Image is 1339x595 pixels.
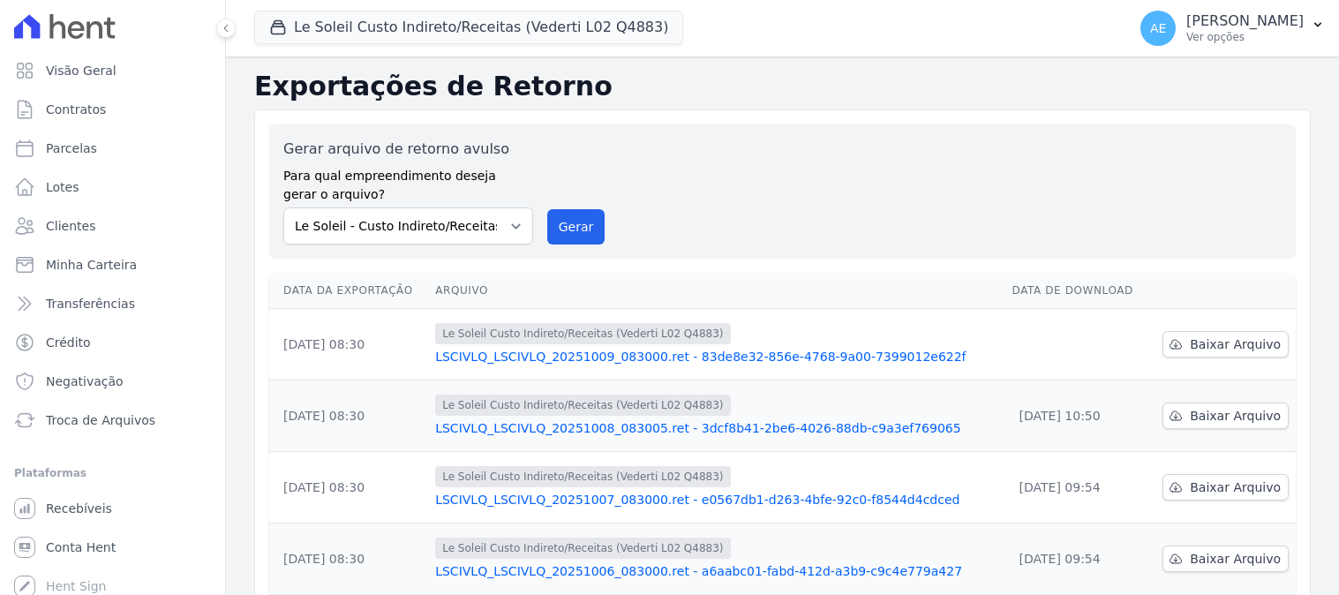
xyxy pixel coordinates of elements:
span: Troca de Arquivos [46,411,155,429]
button: Le Soleil Custo Indireto/Receitas (Vederti L02 Q4883) [254,11,683,44]
td: [DATE] 08:30 [269,523,428,595]
p: Ver opções [1186,30,1304,44]
a: Crédito [7,325,218,360]
td: [DATE] 08:30 [269,309,428,380]
h2: Exportações de Retorno [254,71,1311,102]
span: Transferências [46,295,135,313]
td: [DATE] 09:54 [1005,523,1148,595]
label: Para qual empreendimento deseja gerar o arquivo? [283,160,533,204]
span: Baixar Arquivo [1190,478,1281,496]
a: LSCIVLQ_LSCIVLQ_20251009_083000.ret - 83de8e32-856e-4768-9a00-7399012e622f [435,348,997,365]
a: Transferências [7,286,218,321]
label: Gerar arquivo de retorno avulso [283,139,533,160]
a: LSCIVLQ_LSCIVLQ_20251007_083000.ret - e0567db1-d263-4bfe-92c0-f8544d4cdced [435,491,997,508]
span: Baixar Arquivo [1190,550,1281,568]
td: [DATE] 08:30 [269,380,428,452]
span: AE [1150,22,1166,34]
button: Gerar [547,209,606,245]
span: Parcelas [46,139,97,157]
div: Plataformas [14,463,211,484]
a: Contratos [7,92,218,127]
a: Recebíveis [7,491,218,526]
th: Arquivo [428,273,1004,309]
a: Parcelas [7,131,218,166]
a: Baixar Arquivo [1162,474,1289,501]
p: [PERSON_NAME] [1186,12,1304,30]
a: Clientes [7,208,218,244]
a: Negativação [7,364,218,399]
span: Le Soleil Custo Indireto/Receitas (Vederti L02 Q4883) [435,466,730,487]
span: Visão Geral [46,62,117,79]
td: [DATE] 08:30 [269,452,428,523]
span: Le Soleil Custo Indireto/Receitas (Vederti L02 Q4883) [435,538,730,559]
a: LSCIVLQ_LSCIVLQ_20251008_083005.ret - 3dcf8b41-2be6-4026-88db-c9a3ef769065 [435,419,997,437]
span: Clientes [46,217,95,235]
span: Negativação [46,373,124,390]
span: Recebíveis [46,500,112,517]
span: Le Soleil Custo Indireto/Receitas (Vederti L02 Q4883) [435,395,730,416]
a: Lotes [7,169,218,205]
td: [DATE] 09:54 [1005,452,1148,523]
a: Baixar Arquivo [1162,546,1289,572]
td: [DATE] 10:50 [1005,380,1148,452]
span: Le Soleil Custo Indireto/Receitas (Vederti L02 Q4883) [435,323,730,344]
span: Contratos [46,101,106,118]
th: Data de Download [1005,273,1148,309]
a: Minha Carteira [7,247,218,282]
th: Data da Exportação [269,273,428,309]
span: Conta Hent [46,539,116,556]
a: Conta Hent [7,530,218,565]
a: Baixar Arquivo [1162,403,1289,429]
span: Baixar Arquivo [1190,335,1281,353]
a: LSCIVLQ_LSCIVLQ_20251006_083000.ret - a6aabc01-fabd-412d-a3b9-c9c4e779a427 [435,562,997,580]
a: Visão Geral [7,53,218,88]
a: Troca de Arquivos [7,403,218,438]
span: Minha Carteira [46,256,137,274]
span: Lotes [46,178,79,196]
a: Baixar Arquivo [1162,331,1289,358]
span: Crédito [46,334,91,351]
span: Baixar Arquivo [1190,407,1281,425]
button: AE [PERSON_NAME] Ver opções [1126,4,1339,53]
